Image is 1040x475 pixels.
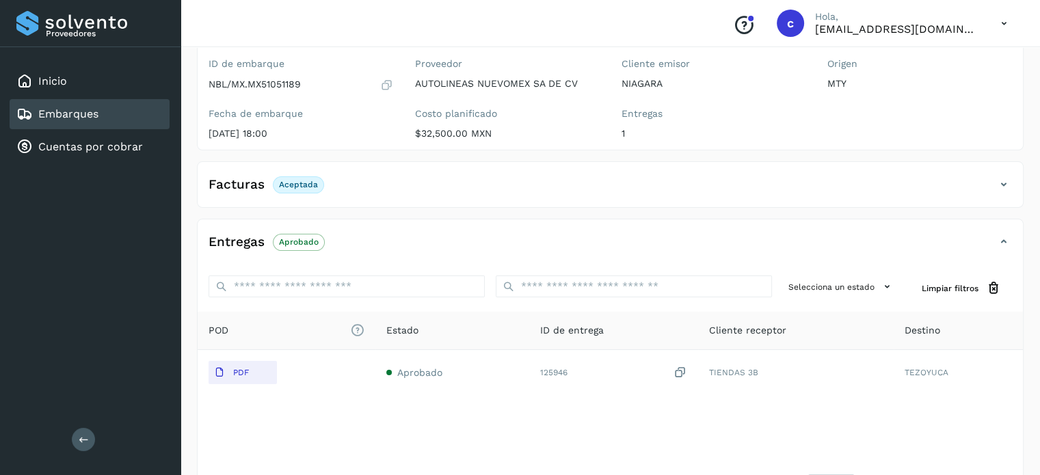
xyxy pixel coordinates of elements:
[415,78,600,90] p: AUTOLINEAS NUEVOMEX SA DE CV
[905,323,940,338] span: Destino
[815,11,979,23] p: Hola,
[815,23,979,36] p: cobranza@nuevomex.com.mx
[38,140,143,153] a: Cuentas por cobrar
[209,79,301,90] p: NBL/MX.MX51051189
[198,173,1023,207] div: FacturasAceptada
[209,108,393,120] label: Fecha de embarque
[922,282,978,295] span: Limpiar filtros
[46,29,164,38] p: Proveedores
[279,180,318,189] p: Aceptada
[622,128,806,139] p: 1
[827,58,1012,70] label: Origen
[10,66,170,96] div: Inicio
[622,108,806,120] label: Entregas
[209,128,393,139] p: [DATE] 18:00
[10,132,170,162] div: Cuentas por cobrar
[386,323,418,338] span: Estado
[10,99,170,129] div: Embarques
[622,58,806,70] label: Cliente emisor
[911,275,1012,301] button: Limpiar filtros
[783,275,900,298] button: Selecciona un estado
[397,367,442,378] span: Aprobado
[198,230,1023,264] div: EntregasAprobado
[209,177,265,193] h4: Facturas
[622,78,806,90] p: NIAGARA
[209,234,265,250] h4: Entregas
[415,58,600,70] label: Proveedor
[233,368,249,377] p: PDF
[38,74,67,87] a: Inicio
[540,323,604,338] span: ID de entrega
[709,323,786,338] span: Cliente receptor
[279,237,319,247] p: Aprobado
[38,107,98,120] a: Embarques
[209,58,393,70] label: ID de embarque
[827,78,1012,90] p: MTY
[209,361,277,384] button: PDF
[209,323,364,338] span: POD
[540,366,687,380] div: 125946
[698,350,894,395] td: TIENDAS 3B
[415,128,600,139] p: $32,500.00 MXN
[415,108,600,120] label: Costo planificado
[894,350,1023,395] td: TEZOYUCA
